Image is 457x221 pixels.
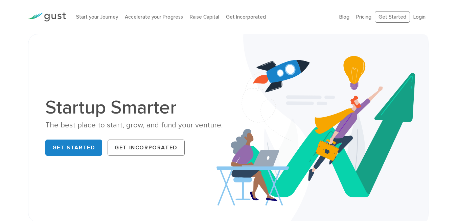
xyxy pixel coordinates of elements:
a: Login [413,14,426,20]
div: The best place to start, grow, and fund your venture. [45,120,224,130]
a: Raise Capital [190,14,219,20]
a: Get Incorporated [108,140,185,156]
a: Get Started [375,11,410,23]
a: Start your Journey [76,14,118,20]
a: Accelerate your Progress [125,14,183,20]
a: Get Incorporated [226,14,266,20]
h1: Startup Smarter [45,98,224,117]
a: Get Started [45,140,102,156]
a: Pricing [356,14,371,20]
img: Gust Logo [28,13,66,22]
a: Blog [339,14,349,20]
